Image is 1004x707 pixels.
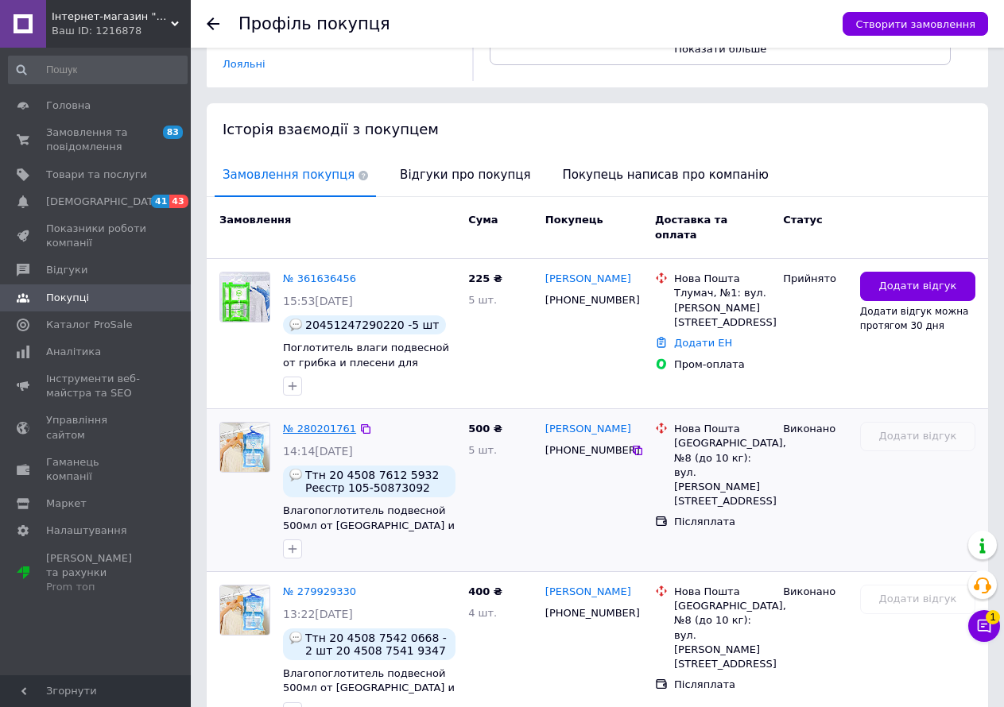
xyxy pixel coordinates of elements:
div: Нова Пошта [674,422,770,436]
img: Фото товару [220,423,269,472]
span: 5 шт. [468,294,497,306]
a: № 361636456 [283,272,356,284]
span: Інструменти веб-майстра та SEO [46,372,147,400]
span: Створити замовлення [855,18,975,30]
a: [PERSON_NAME] [545,585,631,600]
div: [PHONE_NUMBER] [542,603,631,624]
a: Фото товару [219,585,270,636]
div: Виконано [783,422,847,436]
span: 400 ₴ [468,585,502,597]
span: Ттн 20 4508 7542 0668 - 2 шт 20 4508 7541 9347 - 2 шт Реєстр 105-50845943 [305,632,449,657]
span: Замовлення та повідомлення [46,126,147,154]
a: № 280201761 [283,423,356,435]
a: Фото товару [219,422,270,473]
span: Покупці [46,291,89,305]
span: Відгуки про покупця [392,155,538,195]
span: Показати більше [674,43,766,55]
span: 4 шт. [468,607,497,619]
span: 43 [169,195,188,208]
span: 15:53[DATE] [283,295,353,307]
span: Додати відгук [878,279,956,294]
span: Замовлення покупця [215,155,376,195]
button: Чат з покупцем1 [968,610,1000,642]
button: Показати більше [490,33,951,65]
div: Тлумач, №1: вул. [PERSON_NAME][STREET_ADDRESS] [674,286,770,330]
a: Лояльні [223,58,266,70]
span: 14:14[DATE] [283,445,353,458]
div: Повернутися назад [207,17,219,30]
a: [PERSON_NAME] [545,272,631,287]
span: Покупець [545,214,603,226]
a: Поглотитель влаги подвесной от грибка и плесени для шкафа [283,342,449,383]
a: Фото товару [219,272,270,323]
span: Історія взаємодії з покупцем [223,121,439,137]
span: Додати відгук можна протягом 30 дня [860,306,969,331]
div: Прийнято [783,272,847,286]
span: [PERSON_NAME] та рахунки [46,551,147,595]
div: Ваш ID: 1216878 [52,24,191,38]
span: 20451247290220 -5 шт [305,319,440,331]
img: :speech_balloon: [289,319,302,331]
span: Товари та послуги [46,168,147,182]
div: [GEOGRAPHIC_DATA], №8 (до 10 кг): вул. [PERSON_NAME][STREET_ADDRESS] [674,436,770,508]
span: 1 [986,608,1000,623]
div: [PHONE_NUMBER] [542,440,631,461]
span: Покупець написав про компанію [555,155,777,195]
span: Каталог ProSale [46,318,132,332]
span: Cума [468,214,498,226]
span: 225 ₴ [468,272,502,284]
div: Післяплата [674,515,770,529]
span: 5 шт. [468,444,497,456]
img: Фото товару [220,272,269,322]
span: Гаманець компанії [46,455,147,484]
div: Нова Пошта [674,272,770,286]
div: Нова Пошта [674,585,770,599]
a: Влагопоглотитель подвесной 500мл от [GEOGRAPHIC_DATA] и плесени, поглотитель влаги для дома [283,504,455,561]
span: 41 [151,195,169,208]
div: Prom топ [46,580,147,594]
span: 500 ₴ [468,423,502,435]
img: :speech_balloon: [289,469,302,481]
div: Виконано [783,585,847,599]
div: [PHONE_NUMBER] [542,290,631,311]
button: Створити замовлення [843,12,988,36]
span: Показники роботи компанії [46,222,147,250]
span: Інтернет-магазин "Eco-lider" [52,10,171,24]
div: Післяплата [674,678,770,692]
span: [DEMOGRAPHIC_DATA] [46,195,164,209]
span: 83 [163,126,183,139]
span: Налаштування [46,523,127,538]
span: Ттн 20 4508 7612 5932 Реєстр 105-50873092 [305,469,449,494]
div: [GEOGRAPHIC_DATA], №8 (до 10 кг): вул. [PERSON_NAME][STREET_ADDRESS] [674,599,770,671]
span: Управління сайтом [46,413,147,442]
span: Аналітика [46,345,101,359]
h1: Профіль покупця [238,14,390,33]
a: № 279929330 [283,585,356,597]
button: Додати відгук [860,272,975,301]
a: [PERSON_NAME] [545,422,631,437]
span: Відгуки [46,263,87,277]
a: Додати ЕН [674,337,732,349]
span: Статус [783,214,823,226]
input: Пошук [8,56,188,84]
img: :speech_balloon: [289,632,302,644]
span: Замовлення [219,214,291,226]
span: Доставка та оплата [655,214,727,241]
span: Маркет [46,496,87,511]
img: Фото товару [220,585,269,635]
div: Пром-оплата [674,357,770,372]
span: Головна [46,99,91,113]
span: 13:22[DATE] [283,608,353,620]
